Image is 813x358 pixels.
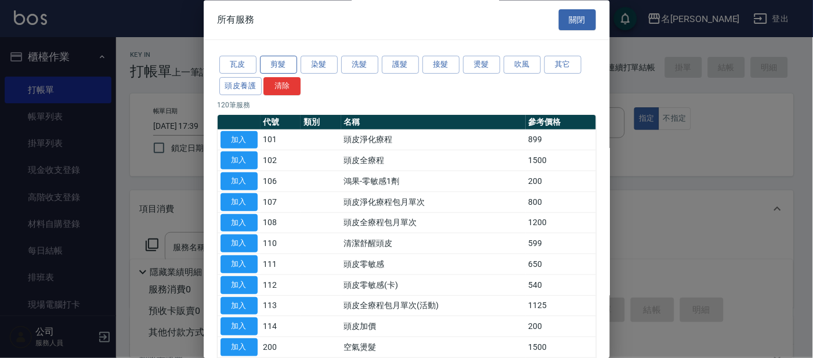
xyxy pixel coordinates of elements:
[526,150,596,171] td: 1500
[341,150,526,171] td: 頭皮全療程
[341,115,526,130] th: 名稱
[219,77,262,95] button: 頭皮養護
[382,56,419,74] button: 護髮
[261,275,301,296] td: 112
[221,152,258,170] button: 加入
[261,171,301,192] td: 106
[526,130,596,151] td: 899
[221,214,258,232] button: 加入
[301,115,341,130] th: 類別
[261,337,301,358] td: 200
[526,213,596,234] td: 1200
[341,316,526,337] td: 頭皮加價
[221,193,258,211] button: 加入
[301,56,338,74] button: 染髮
[221,173,258,191] button: 加入
[341,337,526,358] td: 空氣燙髮
[261,150,301,171] td: 102
[260,56,297,74] button: 剪髮
[526,171,596,192] td: 200
[341,233,526,254] td: 清潔舒醒頭皮
[261,233,301,254] td: 110
[526,275,596,296] td: 540
[261,316,301,337] td: 114
[463,56,500,74] button: 燙髮
[341,213,526,234] td: 頭皮全療程包月單次
[218,100,596,110] p: 120 筆服務
[221,131,258,149] button: 加入
[559,9,596,31] button: 關閉
[261,130,301,151] td: 101
[261,115,301,130] th: 代號
[218,14,255,26] span: 所有服務
[341,192,526,213] td: 頭皮淨化療程包月單次
[261,296,301,317] td: 113
[526,337,596,358] td: 1500
[219,56,256,74] button: 瓦皮
[221,256,258,274] button: 加入
[422,56,460,74] button: 接髮
[526,233,596,254] td: 599
[526,254,596,275] td: 650
[526,192,596,213] td: 800
[341,56,378,74] button: 洗髮
[221,339,258,357] button: 加入
[526,296,596,317] td: 1125
[526,115,596,130] th: 參考價格
[261,192,301,213] td: 107
[221,318,258,336] button: 加入
[221,276,258,294] button: 加入
[341,254,526,275] td: 頭皮零敏感
[221,297,258,315] button: 加入
[263,77,301,95] button: 清除
[341,275,526,296] td: 頭皮零敏感(卡)
[544,56,581,74] button: 其它
[526,316,596,337] td: 200
[341,130,526,151] td: 頭皮淨化療程
[221,235,258,253] button: 加入
[341,296,526,317] td: 頭皮全療程包月單次(活動)
[341,171,526,192] td: 鴻果-零敏感1劑
[504,56,541,74] button: 吹風
[261,213,301,234] td: 108
[261,254,301,275] td: 111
